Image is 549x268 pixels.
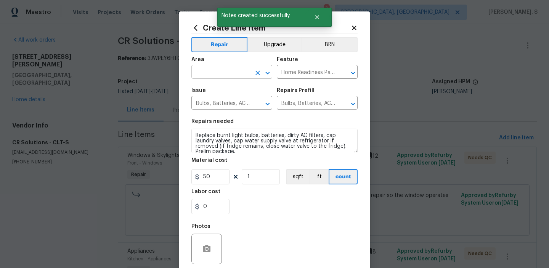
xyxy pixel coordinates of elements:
h5: Area [191,57,204,62]
button: Open [348,98,358,109]
button: Repair [191,37,247,52]
button: BRN [302,37,358,52]
h5: Photos [191,224,210,229]
h5: Feature [277,57,298,62]
h5: Issue [191,88,206,93]
h5: Repairs needed [191,119,234,124]
h5: Material cost [191,158,227,163]
button: Open [262,98,273,109]
textarea: Replace burnt light bulbs, batteries, dirty AC filters, cap laundry valves, cap water supply valv... [191,129,358,153]
span: Notes created successfully. [217,8,305,24]
h5: Labor cost [191,189,220,194]
button: Open [348,68,358,78]
button: Open [262,68,273,78]
h5: Repairs Prefill [277,88,315,93]
h2: Create Line Item [191,24,351,32]
button: ft [310,169,329,184]
button: Close [305,10,330,25]
button: Upgrade [247,37,302,52]
button: sqft [286,169,310,184]
button: Clear [252,68,263,78]
button: count [329,169,358,184]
